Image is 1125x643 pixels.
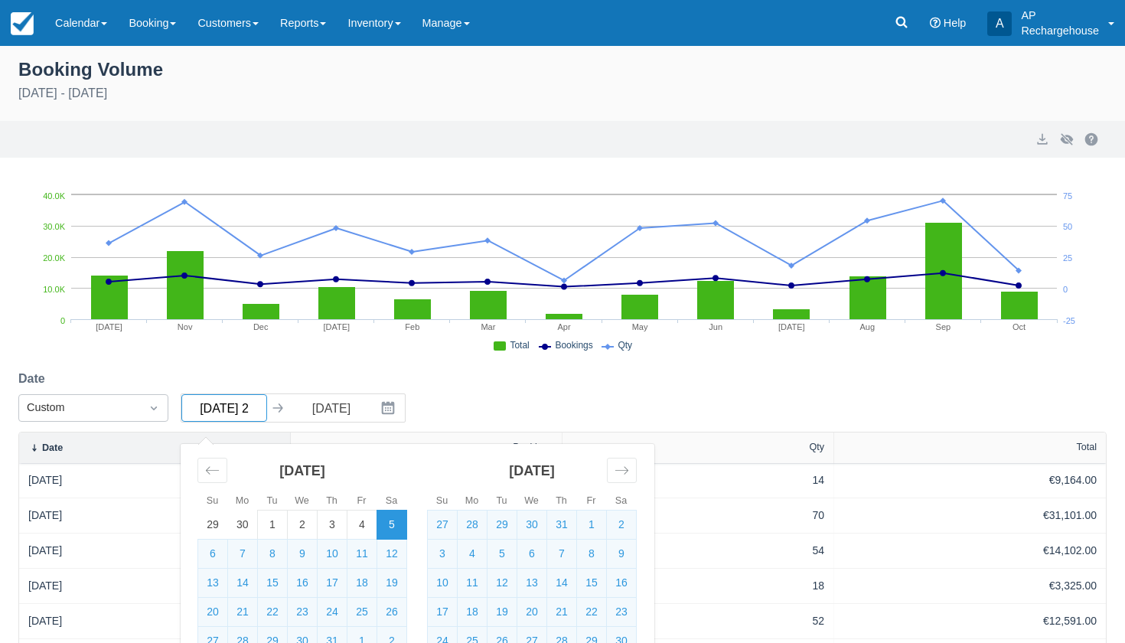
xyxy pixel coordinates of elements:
tspan: 30.0K [44,223,66,232]
td: Selected. Friday, November 1, 2024 [577,511,607,540]
small: We [524,495,539,506]
td: Selected. Monday, October 28, 2024 [458,511,487,540]
td: Selected. Friday, November 22, 2024 [577,598,607,627]
td: Choose Monday, September 30, 2024 as your check-in date. It’s available. [228,511,258,540]
div: 52 [572,613,824,629]
div: 14 [572,472,824,488]
div: 18 [572,578,824,594]
td: Choose Tuesday, October 1, 2024 as your check-in date. It’s available. [258,511,288,540]
td: Selected. Sunday, October 6, 2024 [198,540,228,569]
p: AP [1021,8,1099,23]
td: Selected. Thursday, November 7, 2024 [547,540,577,569]
tspan: 50 [1063,223,1072,232]
td: Selected. Thursday, November 21, 2024 [547,598,577,627]
input: End Date [289,394,374,422]
tspan: Aug [860,322,876,331]
small: Tu [496,495,507,506]
tspan: -25 [1063,316,1075,325]
div: [DATE] [28,508,281,524]
td: Selected. Thursday, November 14, 2024 [547,569,577,598]
tspan: 25 [1063,253,1072,263]
tspan: [DATE] [324,322,351,331]
td: Selected. Friday, November 15, 2024 [577,569,607,598]
small: Su [207,495,218,506]
td: Selected. Tuesday, November 12, 2024 [487,569,517,598]
td: Selected. Saturday, November 2, 2024 [607,511,637,540]
td: Selected. Wednesday, November 13, 2024 [517,569,547,598]
td: Selected. Tuesday, October 29, 2024 [487,511,517,540]
div: [DATE] [28,578,281,594]
td: Selected. Saturday, November 9, 2024 [607,540,637,569]
tspan: May [632,322,648,331]
div: [DATE] [28,543,281,559]
tspan: [DATE] [778,322,805,331]
div: Qty [809,442,824,452]
tspan: 0 [60,316,65,325]
td: Selected. Monday, November 11, 2024 [458,569,487,598]
td: Selected. Thursday, October 10, 2024 [318,540,347,569]
strong: [DATE] [509,463,555,478]
input: Start Date [181,394,267,422]
div: [DATE] [28,613,281,629]
tspan: Dec [253,322,269,331]
div: Bookings [513,442,553,452]
strong: [DATE] [279,463,325,478]
td: Selected. Saturday, October 19, 2024 [377,569,407,598]
div: Move forward to switch to the next month. [607,458,637,483]
tspan: Nov [178,322,193,331]
tspan: 0 [1063,285,1068,294]
td: Selected. Sunday, November 17, 2024 [428,598,458,627]
td: Selected. Sunday, October 27, 2024 [428,511,458,540]
div: €31,101.00 [843,508,1097,524]
td: Choose Friday, October 4, 2024 as your check-in date. It’s available. [347,511,377,540]
td: Selected. Saturday, October 12, 2024 [377,540,407,569]
td: Selected. Thursday, October 17, 2024 [318,569,347,598]
img: checkfront-main-nav-mini-logo.png [11,12,34,35]
td: Selected. Wednesday, October 16, 2024 [288,569,318,598]
tspan: Jun [709,322,723,331]
td: Selected. Monday, October 14, 2024 [228,569,258,598]
tspan: Mar [481,322,496,331]
i: Help [930,18,941,28]
div: Date [42,442,63,453]
tspan: Feb [406,322,420,331]
span: Qty [618,340,632,351]
td: Selected. Monday, October 21, 2024 [228,598,258,627]
td: Selected. Saturday, October 26, 2024 [377,598,407,627]
td: Selected. Sunday, October 13, 2024 [198,569,228,598]
td: Selected. Wednesday, November 6, 2024 [517,540,547,569]
td: Selected. Thursday, October 31, 2024 [547,511,577,540]
td: Selected. Friday, October 18, 2024 [347,569,377,598]
div: Custom [27,400,132,416]
td: Selected. Friday, November 8, 2024 [577,540,607,569]
td: Selected. Wednesday, November 20, 2024 [517,598,547,627]
small: Th [326,495,337,506]
div: A [987,11,1012,36]
tspan: 40.0K [44,191,66,201]
div: €3,325.00 [843,578,1097,594]
td: Selected. Sunday, October 20, 2024 [198,598,228,627]
td: Selected. Sunday, November 3, 2024 [428,540,458,569]
td: Selected. Wednesday, October 9, 2024 [288,540,318,569]
div: €9,164.00 [843,472,1097,488]
td: Selected. Saturday, November 23, 2024 [607,598,637,627]
td: Selected. Tuesday, November 5, 2024 [487,540,517,569]
tspan: 75 [1063,191,1072,201]
small: Sa [386,495,397,506]
div: Total [1076,442,1097,452]
small: Sa [615,495,627,506]
td: Selected. Tuesday, October 15, 2024 [258,569,288,598]
div: Booking Volume [18,55,1107,81]
span: Dropdown icon [146,400,161,416]
small: Fr [357,495,367,506]
small: Mo [465,495,479,506]
tspan: Apr [558,322,571,331]
small: Tu [266,495,277,506]
td: Selected. Friday, October 25, 2024 [347,598,377,627]
div: 70 [572,508,824,524]
td: Selected. Tuesday, October 8, 2024 [258,540,288,569]
td: Selected. Monday, November 4, 2024 [458,540,487,569]
tspan: [DATE] [96,322,123,331]
div: €14,102.00 [843,543,1097,559]
small: Mo [236,495,249,506]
